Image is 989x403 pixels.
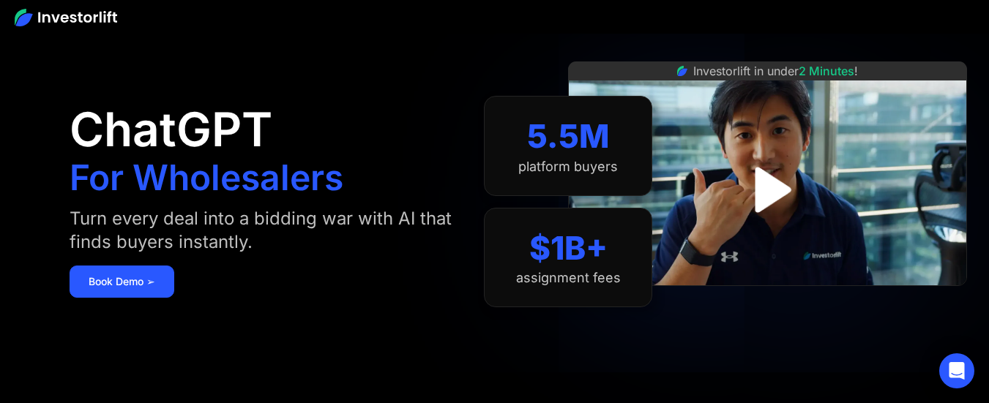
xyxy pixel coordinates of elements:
div: assignment fees [516,270,621,286]
div: platform buyers [518,159,618,175]
h1: For Wholesalers [70,160,343,195]
div: Investorlift in under ! [693,62,858,80]
a: open lightbox [735,157,800,222]
div: 5.5M [527,117,610,156]
iframe: Customer reviews powered by Trustpilot [658,293,878,311]
div: Turn every deal into a bidding war with AI that finds buyers instantly. [70,207,455,254]
a: Book Demo ➢ [70,265,174,298]
div: Open Intercom Messenger [939,353,974,388]
span: 2 Minutes [799,64,854,78]
div: $1B+ [529,229,608,268]
h1: ChatGPT [70,106,272,153]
